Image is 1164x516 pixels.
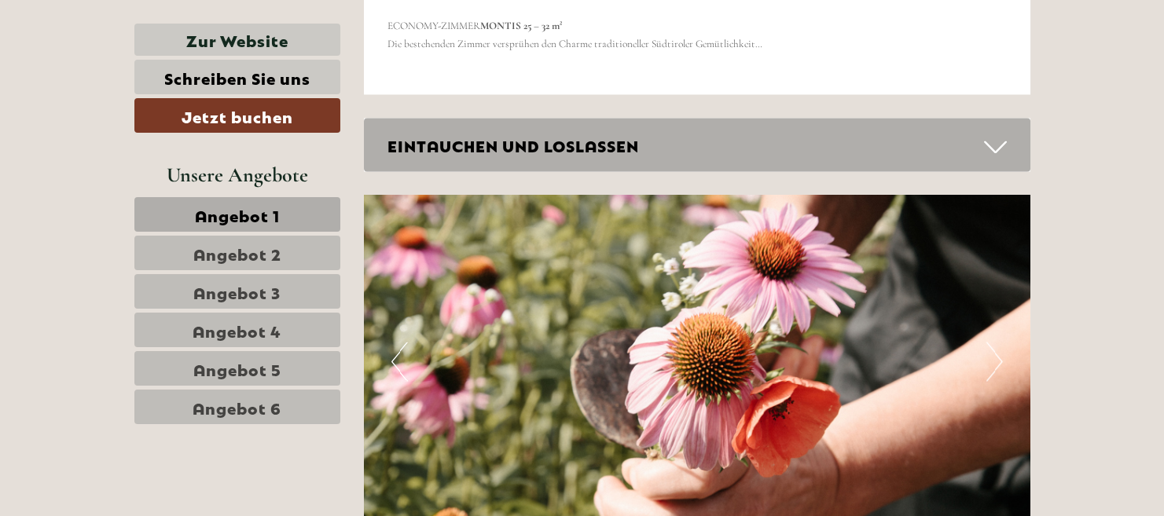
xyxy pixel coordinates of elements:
[195,203,280,225] span: Angebot 1
[364,118,1030,172] div: EINTAUCHEN UND LOSLASSEN
[24,76,223,87] small: 13:47
[193,357,281,379] span: Angebot 5
[391,342,408,381] button: Previous
[387,38,762,50] span: Die bestehenden Zimmer versprühen den Charme traditioneller Südtiroler Gemütlichkeit…
[387,20,562,32] span: ECONOMY-ZIMMER
[24,46,223,58] div: [GEOGRAPHIC_DATA]
[193,242,281,264] span: Angebot 2
[193,280,281,302] span: Angebot 3
[986,342,1003,381] button: Next
[134,98,340,133] a: Jetzt buchen
[134,60,340,94] a: Schreiben Sie uns
[12,42,231,90] div: Guten Tag, wie können wir Ihnen helfen?
[134,160,340,189] div: Unsere Angebote
[523,20,562,32] strong: 25 – 32 m²
[193,319,281,341] span: Angebot 4
[480,20,521,32] strong: MONTIS
[509,407,619,441] button: Senden
[193,396,281,418] span: Angebot 6
[281,12,338,38] div: [DATE]
[134,24,340,56] a: Zur Website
